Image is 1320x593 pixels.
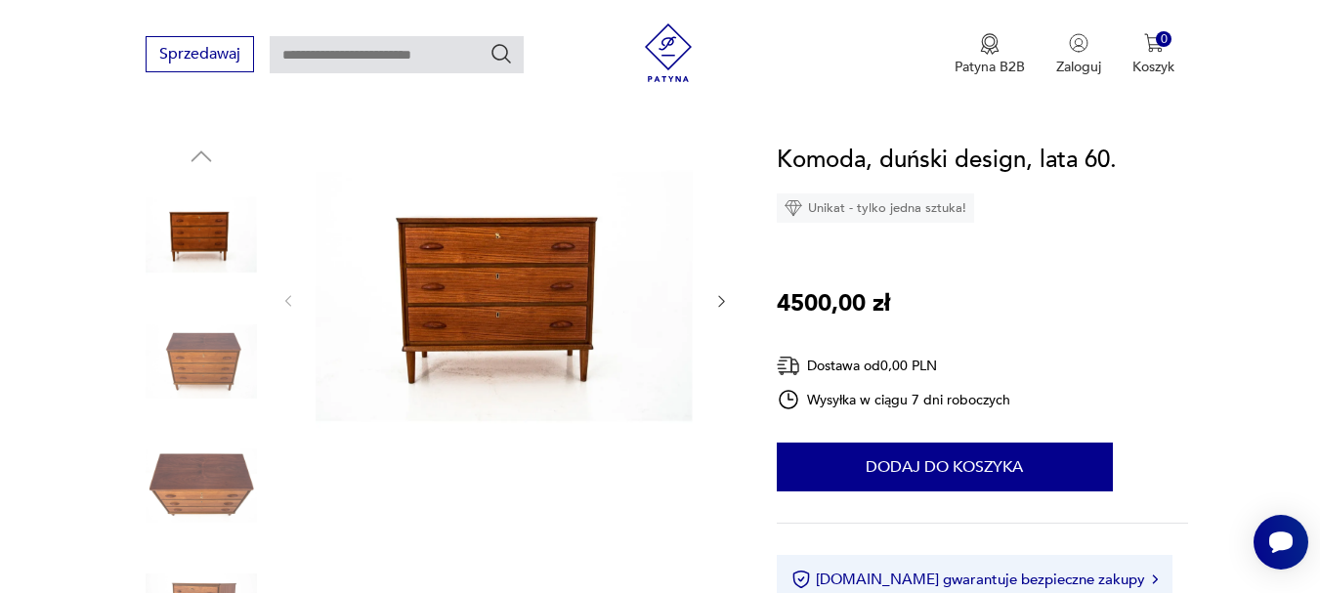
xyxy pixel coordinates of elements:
[639,23,698,82] img: Patyna - sklep z meblami i dekoracjami vintage
[777,354,800,378] img: Ikona dostawy
[777,388,1011,411] div: Wysyłka w ciągu 7 dni roboczych
[1144,33,1164,53] img: Ikona koszyka
[955,33,1025,76] a: Ikona medaluPatyna B2B
[1152,574,1158,584] img: Ikona strzałki w prawo
[146,36,254,72] button: Sprzedawaj
[146,181,257,292] img: Zdjęcie produktu Komoda, duński design, lata 60.
[1132,58,1174,76] p: Koszyk
[791,570,1158,589] button: [DOMAIN_NAME] gwarantuje bezpieczne zakupy
[777,443,1113,491] button: Dodaj do koszyka
[785,199,802,217] img: Ikona diamentu
[1132,33,1174,76] button: 0Koszyk
[955,33,1025,76] button: Patyna B2B
[316,142,693,458] img: Zdjęcie produktu Komoda, duński design, lata 60.
[777,285,890,322] p: 4500,00 zł
[490,42,513,65] button: Szukaj
[791,570,811,589] img: Ikona certyfikatu
[955,58,1025,76] p: Patyna B2B
[777,193,974,223] div: Unikat - tylko jedna sztuka!
[777,142,1117,179] h1: Komoda, duński design, lata 60.
[1056,33,1101,76] button: Zaloguj
[1069,33,1088,53] img: Ikonka użytkownika
[1254,515,1308,570] iframe: Smartsupp widget button
[1156,31,1172,48] div: 0
[146,49,254,63] a: Sprzedawaj
[146,430,257,541] img: Zdjęcie produktu Komoda, duński design, lata 60.
[980,33,1000,55] img: Ikona medalu
[1056,58,1101,76] p: Zaloguj
[777,354,1011,378] div: Dostawa od 0,00 PLN
[146,306,257,417] img: Zdjęcie produktu Komoda, duński design, lata 60.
